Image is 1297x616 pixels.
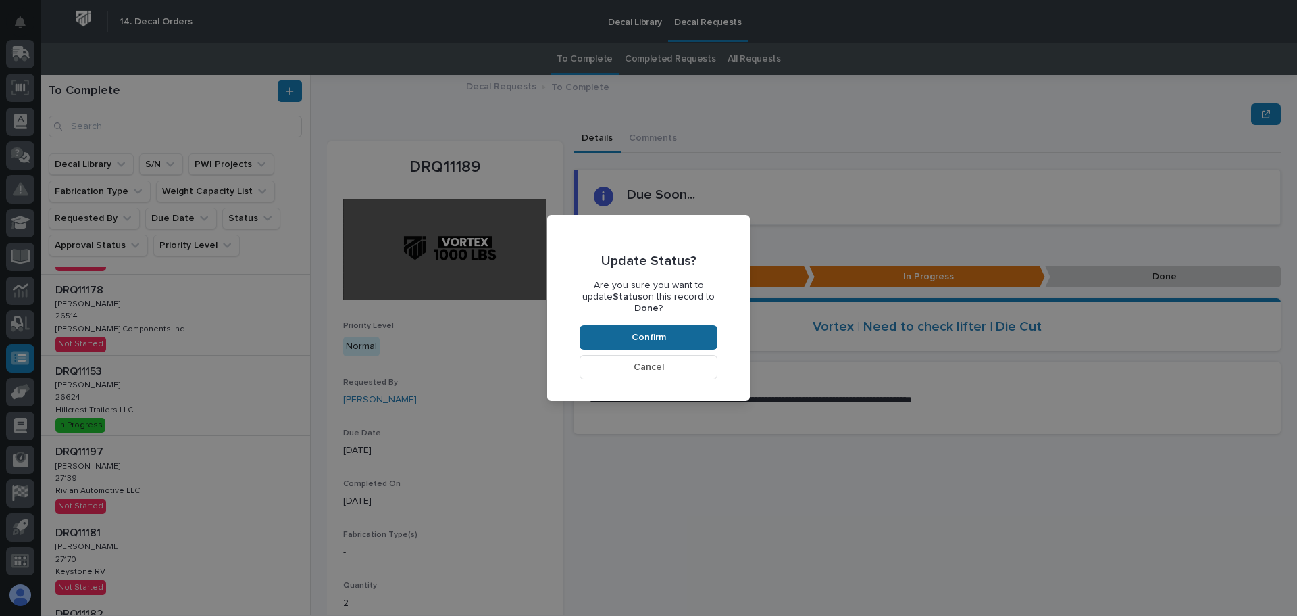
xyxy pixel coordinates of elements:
button: Confirm [580,325,717,350]
span: Cancel [634,361,664,373]
b: Done [634,304,659,313]
p: Are you sure you want to update on this record to ? [580,280,717,314]
button: Cancel [580,355,717,379]
p: Update Status? [601,253,696,269]
span: Confirm [632,331,666,343]
b: Status [613,292,642,302]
